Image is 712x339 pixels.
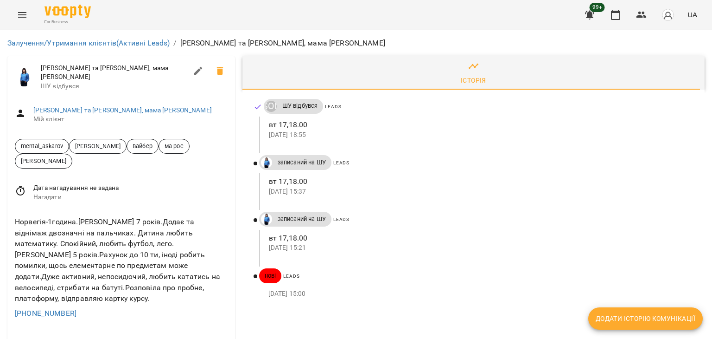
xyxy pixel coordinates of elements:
p: [DATE] 15:37 [269,187,690,196]
span: вайбер [127,142,158,150]
a: Залучення/Утримання клієнтів(Активні Leads) [7,39,170,47]
span: For Business [44,19,91,25]
p: [DATE] 15:00 [268,289,690,299]
a: [PERSON_NAME] та [PERSON_NAME], мама [PERSON_NAME] [33,106,212,114]
img: Дащенко Аня [261,157,272,168]
span: ШУ відбувся [277,102,324,110]
span: Дата нагадування не задана [33,183,228,193]
span: записаний на ШУ [272,215,331,223]
p: [DATE] 18:55 [269,130,690,140]
span: ШУ відбувся [41,82,187,91]
img: avatar_s.png [661,8,674,21]
span: Leads [325,104,341,109]
span: [PERSON_NAME] та [PERSON_NAME], мама [PERSON_NAME] [41,64,187,82]
span: Leads [333,160,350,165]
a: [PHONE_NUMBER] [15,309,76,318]
img: Дащенко Аня [15,68,33,86]
button: UA [684,6,701,23]
span: [PERSON_NAME] [15,156,72,165]
span: Мій клієнт [33,115,228,124]
nav: breadcrumb [7,38,705,49]
span: 99+ [590,3,605,12]
div: Норвегія-1година.[PERSON_NAME] 7 років.Додає та віднімаж двозначні на пальчиках. Дитина любить ма... [13,215,229,306]
a: Дащенко Аня [259,214,272,225]
button: Menu [11,4,33,26]
div: Історія [461,75,486,86]
span: Leads [333,217,350,222]
img: Voopty Logo [44,5,91,18]
p: вт 17,18.00 [269,176,690,187]
p: вт 17,18.00 [269,233,690,244]
li: / [173,38,176,49]
button: Додати історію комунікації [588,307,703,330]
span: UA [687,10,697,20]
span: [PERSON_NAME] [70,142,126,150]
span: mental_askarov [15,142,69,150]
p: [PERSON_NAME] та [PERSON_NAME], мама [PERSON_NAME] [180,38,385,49]
span: Leads [283,274,299,279]
span: записаний на ШУ [272,158,331,167]
a: ДТ [PERSON_NAME] [264,101,277,112]
span: ма рос [159,142,189,150]
span: Нагадати [33,193,228,202]
img: Дащенко Аня [261,214,272,225]
p: [DATE] 15:21 [269,243,690,253]
span: Додати історію комунікації [596,313,695,324]
a: Дащенко Аня [259,157,272,168]
span: нові [259,272,282,280]
p: вт 17,18.00 [269,119,690,130]
div: ДТ Ірина Микитей [266,101,277,112]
